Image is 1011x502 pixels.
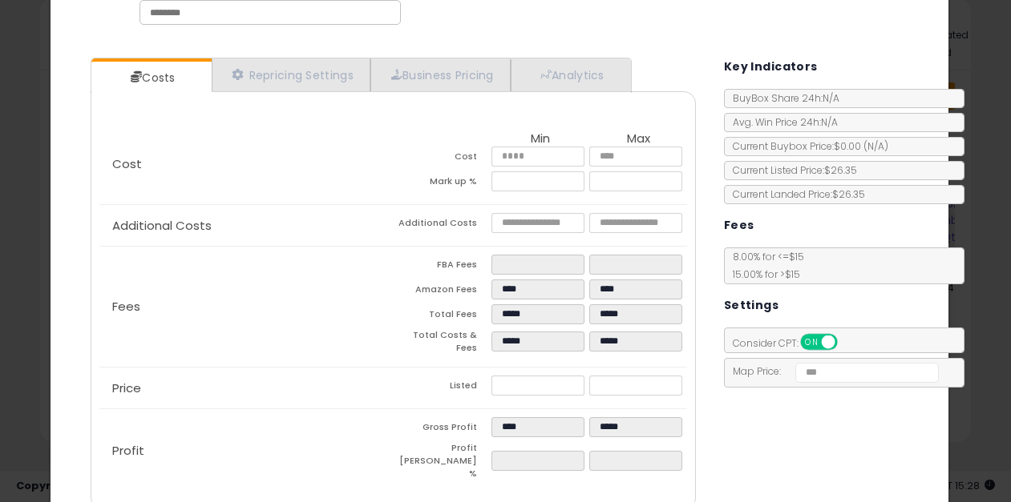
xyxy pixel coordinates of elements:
span: 15.00 % for > $15 [725,267,800,281]
span: $0.00 [834,139,888,153]
a: Business Pricing [370,58,511,91]
span: Current Landed Price: $26.35 [725,187,865,201]
span: Map Price: [725,364,939,378]
h5: Settings [724,295,778,315]
span: ( N/A ) [863,139,888,153]
p: Profit [99,444,393,457]
td: Amazon Fees [394,279,491,304]
td: Total Fees [394,304,491,329]
span: Consider CPT: [725,336,859,350]
td: FBA Fees [394,255,491,279]
td: Listed [394,375,491,400]
p: Price [99,382,393,395]
td: Cost [394,147,491,171]
th: Min [491,132,589,147]
a: Analytics [511,58,629,91]
a: Costs [91,62,210,94]
td: Mark up % [394,171,491,196]
span: Avg. Win Price 24h: N/A [725,115,838,129]
span: ON [802,335,822,349]
th: Max [589,132,687,147]
span: Current Listed Price: $26.35 [725,163,857,177]
td: Gross Profit [394,417,491,442]
span: Current Buybox Price: [725,139,888,153]
p: Additional Costs [99,219,393,232]
td: Total Costs & Fees [394,329,491,359]
p: Fees [99,300,393,313]
h5: Fees [724,215,754,235]
span: BuyBox Share 24h: N/A [725,91,839,105]
span: OFF [835,335,860,349]
h5: Key Indicators [724,57,818,77]
td: Profit [PERSON_NAME] % [394,442,491,484]
a: Repricing Settings [212,58,370,91]
span: 8.00 % for <= $15 [725,250,804,281]
td: Additional Costs [394,213,491,238]
p: Cost [99,158,393,171]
